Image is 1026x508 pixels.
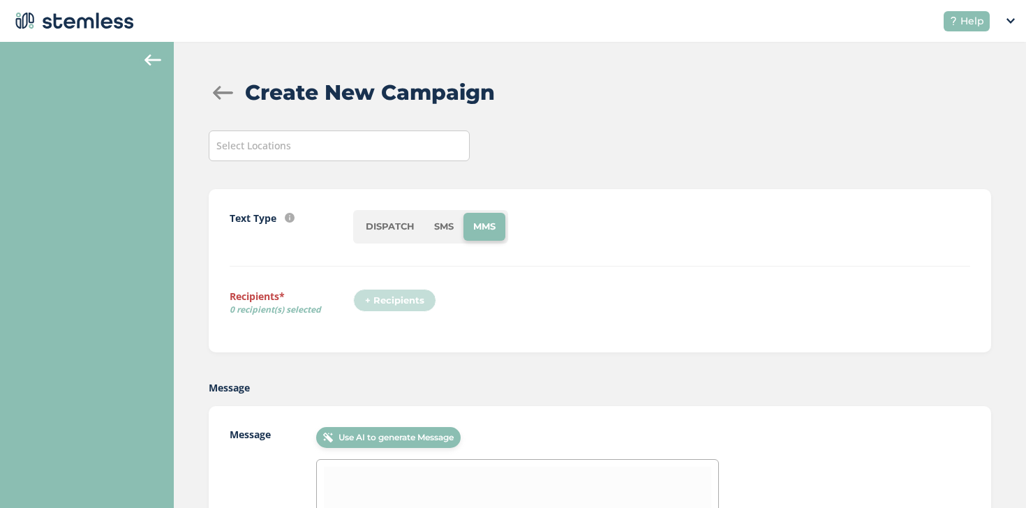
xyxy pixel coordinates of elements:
[1006,18,1015,24] img: icon_down-arrow-small-66adaf34.svg
[230,211,276,225] label: Text Type
[424,213,463,241] li: SMS
[144,54,161,66] img: icon-arrow-back-accent-c549486e.svg
[11,7,134,35] img: logo-dark-0685b13c.svg
[316,427,461,448] button: Use AI to generate Message
[230,304,353,316] span: 0 recipient(s) selected
[356,213,424,241] li: DISPATCH
[230,289,353,321] label: Recipients*
[956,441,1026,508] iframe: Chat Widget
[285,213,295,223] img: icon-info-236977d2.svg
[209,380,250,395] label: Message
[245,77,495,108] h2: Create New Campaign
[339,431,454,444] span: Use AI to generate Message
[216,139,291,152] span: Select Locations
[960,14,984,29] span: Help
[949,17,958,25] img: icon-help-white-03924b79.svg
[463,213,505,241] li: MMS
